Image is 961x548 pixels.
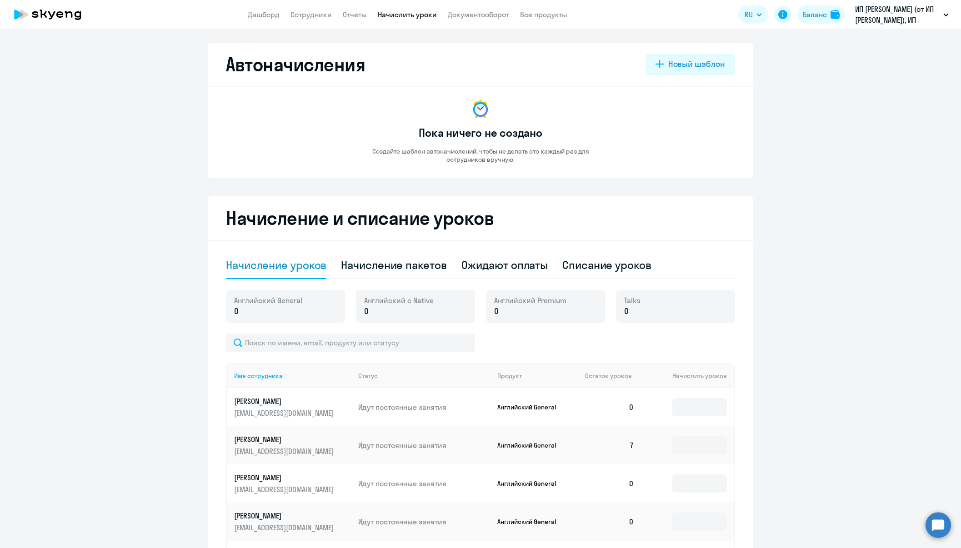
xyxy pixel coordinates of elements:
button: RU [738,5,768,24]
span: Английский General [234,295,302,305]
input: Поиск по имени, email, продукту или статусу [226,334,475,352]
h2: Начисление и списание уроков [226,207,735,229]
span: Остаток уроков [585,372,632,380]
div: Списание уроков [562,258,651,272]
td: 7 [578,426,641,464]
img: no-data [470,98,491,120]
td: 0 [578,388,641,426]
span: 0 [624,305,629,317]
p: Английский General [497,518,566,526]
p: [EMAIL_ADDRESS][DOMAIN_NAME] [234,408,336,418]
div: Продукт [497,372,578,380]
span: 0 [234,305,239,317]
p: Идут постоянные занятия [358,402,490,412]
td: 0 [578,464,641,503]
a: [PERSON_NAME][EMAIL_ADDRESS][DOMAIN_NAME] [234,473,351,494]
td: 0 [578,503,641,541]
a: Отчеты [343,10,367,19]
div: Начисление уроков [226,258,326,272]
p: [PERSON_NAME] [234,473,336,483]
a: Дашборд [248,10,280,19]
h2: Автоначисления [226,54,365,75]
a: [PERSON_NAME][EMAIL_ADDRESS][DOMAIN_NAME] [234,434,351,456]
div: Баланс [803,9,827,20]
div: Новый шаблон [668,58,725,70]
div: Имя сотрудника [234,372,351,380]
h3: Пока ничего не создано [419,125,542,140]
div: Остаток уроков [585,372,641,380]
button: ИП [PERSON_NAME] (от ИП [PERSON_NAME]), ИП [PERSON_NAME] [851,4,953,25]
span: RU [745,9,753,20]
p: Английский General [497,479,566,488]
div: Имя сотрудника [234,372,283,380]
a: [PERSON_NAME][EMAIL_ADDRESS][DOMAIN_NAME] [234,511,351,533]
p: Английский General [497,441,566,449]
p: [PERSON_NAME] [234,511,336,521]
p: [PERSON_NAME] [234,434,336,444]
div: Статус [358,372,490,380]
p: [PERSON_NAME] [234,396,336,406]
img: balance [831,10,840,19]
p: Создайте шаблон автоначислений, чтобы не делать это каждый раз для сотрудников вручную. [353,147,608,164]
div: Статус [358,372,378,380]
div: Продукт [497,372,522,380]
a: Все продукты [520,10,567,19]
p: [EMAIL_ADDRESS][DOMAIN_NAME] [234,484,336,494]
div: Начисление пакетов [341,258,446,272]
button: Балансbalance [797,5,845,24]
p: Идут постоянные занятия [358,440,490,450]
a: [PERSON_NAME][EMAIL_ADDRESS][DOMAIN_NAME] [234,396,351,418]
a: Сотрудники [290,10,332,19]
p: Английский General [497,403,566,411]
p: Идут постоянные занятия [358,517,490,527]
div: Ожидают оплаты [461,258,548,272]
p: ИП [PERSON_NAME] (от ИП [PERSON_NAME]), ИП [PERSON_NAME] [855,4,940,25]
th: Начислить уроков [641,364,734,388]
a: Документооборот [448,10,509,19]
span: Английский Premium [494,295,566,305]
p: [EMAIL_ADDRESS][DOMAIN_NAME] [234,523,336,533]
p: [EMAIL_ADDRESS][DOMAIN_NAME] [234,446,336,456]
span: Английский с Native [364,295,434,305]
span: 0 [494,305,499,317]
button: Новый шаблон [646,54,735,75]
p: Идут постоянные занятия [358,478,490,488]
a: Начислить уроки [378,10,437,19]
span: Talks [624,295,641,305]
span: 0 [364,305,369,317]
